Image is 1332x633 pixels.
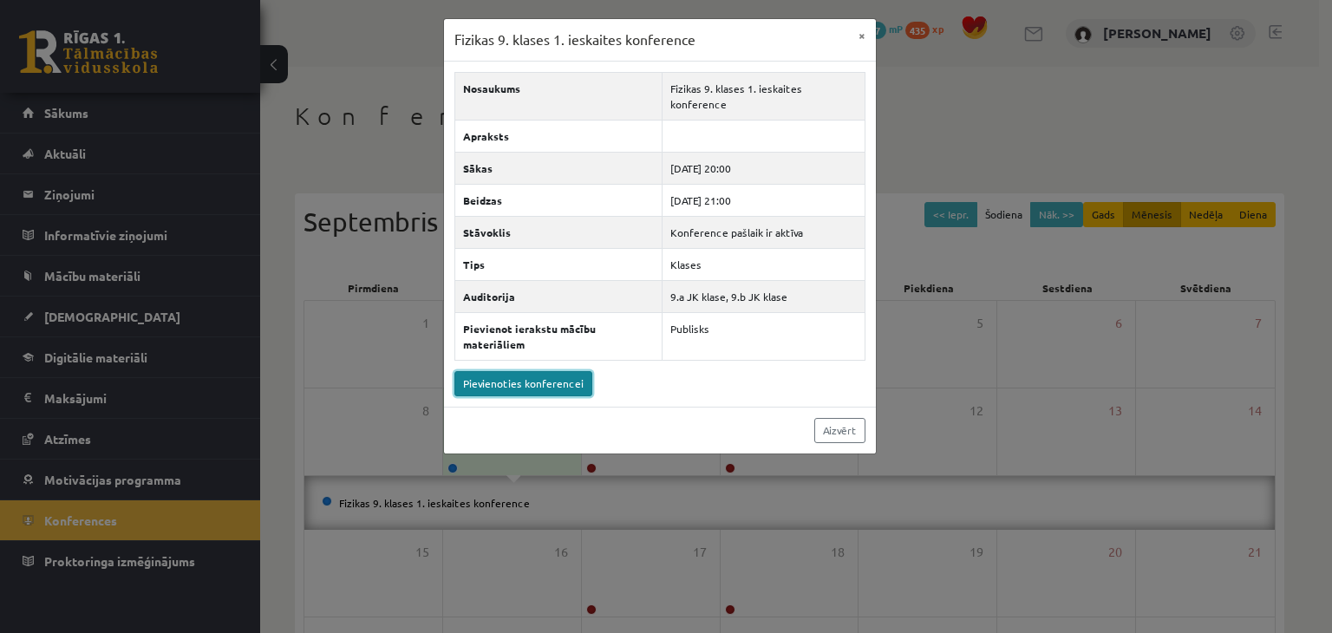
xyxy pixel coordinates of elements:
th: Beidzas [454,184,663,216]
th: Auditorija [454,280,663,312]
th: Pievienot ierakstu mācību materiāliem [454,312,663,360]
td: [DATE] 21:00 [663,184,865,216]
th: Stāvoklis [454,216,663,248]
td: Fizikas 9. klases 1. ieskaites konference [663,72,865,120]
th: Nosaukums [454,72,663,120]
td: Publisks [663,312,865,360]
td: [DATE] 20:00 [663,152,865,184]
td: 9.a JK klase, 9.b JK klase [663,280,865,312]
td: Klases [663,248,865,280]
h3: Fizikas 9. klases 1. ieskaites konference [454,29,695,50]
a: Aizvērt [814,418,865,443]
th: Sākas [454,152,663,184]
td: Konference pašlaik ir aktīva [663,216,865,248]
th: Tips [454,248,663,280]
th: Apraksts [454,120,663,152]
button: × [848,19,876,52]
a: Pievienoties konferencei [454,371,592,396]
